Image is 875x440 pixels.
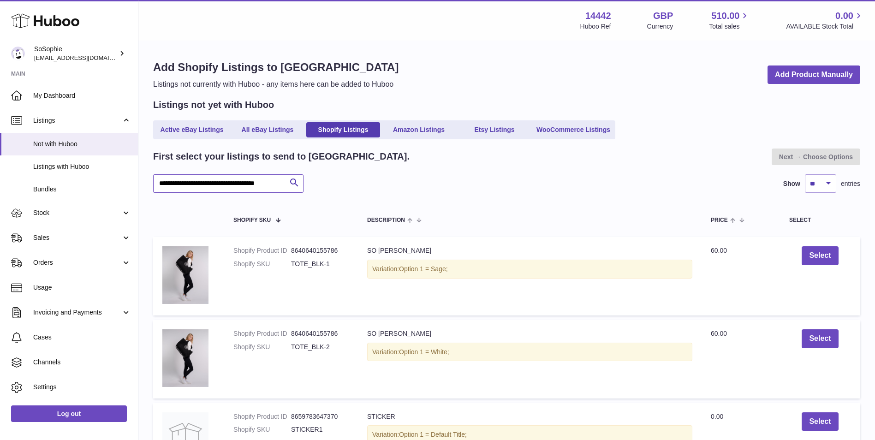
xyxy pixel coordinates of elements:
span: Listings with Huboo [33,162,131,171]
span: 510.00 [711,10,739,22]
img: SIDE_bf6dbcb6-88b6-42b1-8982-a24eb0d10f9a.jpg [162,329,208,387]
h2: First select your listings to send to [GEOGRAPHIC_DATA]. [153,150,410,163]
span: 60.00 [711,247,727,254]
div: SO [PERSON_NAME] [367,329,692,338]
span: Sales [33,233,121,242]
div: Select [789,217,851,223]
span: Option 1 = White; [399,348,449,356]
span: AVAILABLE Stock Total [786,22,864,31]
span: Shopify SKU [233,217,271,223]
dt: Shopify Product ID [233,412,291,421]
dd: TOTE_BLK-1 [291,260,349,268]
label: Show [783,179,800,188]
a: Active eBay Listings [155,122,229,137]
dd: TOTE_BLK-2 [291,343,349,351]
a: All eBay Listings [231,122,304,137]
span: Option 1 = Default Title; [399,431,467,438]
span: 0.00 [835,10,853,22]
a: Etsy Listings [458,122,531,137]
dd: 8640640155786 [291,329,349,338]
span: Stock [33,208,121,217]
span: Invoicing and Payments [33,308,121,317]
div: STICKER [367,412,692,421]
div: Variation: [367,343,692,362]
span: Cases [33,333,131,342]
h2: Listings not yet with Huboo [153,99,274,111]
span: Channels [33,358,131,367]
span: Bundles [33,185,131,194]
dd: STICKER1 [291,425,349,434]
span: Not with Huboo [33,140,131,149]
span: Total sales [709,22,750,31]
strong: GBP [653,10,673,22]
dt: Shopify Product ID [233,329,291,338]
dt: Shopify SKU [233,260,291,268]
span: entries [841,179,860,188]
span: Description [367,217,405,223]
a: 510.00 Total sales [709,10,750,31]
a: Amazon Listings [382,122,456,137]
span: Usage [33,283,131,292]
span: Option 1 = Sage; [399,265,447,273]
a: WooCommerce Listings [533,122,613,137]
img: SIDE_bf6dbcb6-88b6-42b1-8982-a24eb0d10f9a.jpg [162,246,208,304]
a: Add Product Manually [768,65,860,84]
div: Currency [647,22,673,31]
dt: Shopify Product ID [233,246,291,255]
span: Orders [33,258,121,267]
span: 60.00 [711,330,727,337]
div: Huboo Ref [580,22,611,31]
div: SoSophie [34,45,117,62]
span: Price [711,217,728,223]
p: Listings not currently with Huboo - any items here can be added to Huboo [153,79,399,89]
button: Select [802,412,838,431]
div: SO [PERSON_NAME] [367,246,692,255]
dd: 8659783647370 [291,412,349,421]
button: Select [802,246,838,265]
strong: 14442 [585,10,611,22]
span: My Dashboard [33,91,131,100]
dd: 8640640155786 [291,246,349,255]
h1: Add Shopify Listings to [GEOGRAPHIC_DATA] [153,60,399,75]
div: Variation: [367,260,692,279]
a: Log out [11,405,127,422]
dt: Shopify SKU [233,343,291,351]
a: Shopify Listings [306,122,380,137]
dt: Shopify SKU [233,425,291,434]
span: [EMAIL_ADDRESS][DOMAIN_NAME] [34,54,136,61]
span: Listings [33,116,121,125]
span: Settings [33,383,131,392]
img: internalAdmin-14442@internal.huboo.com [11,47,25,60]
span: 0.00 [711,413,723,420]
button: Select [802,329,838,348]
a: 0.00 AVAILABLE Stock Total [786,10,864,31]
